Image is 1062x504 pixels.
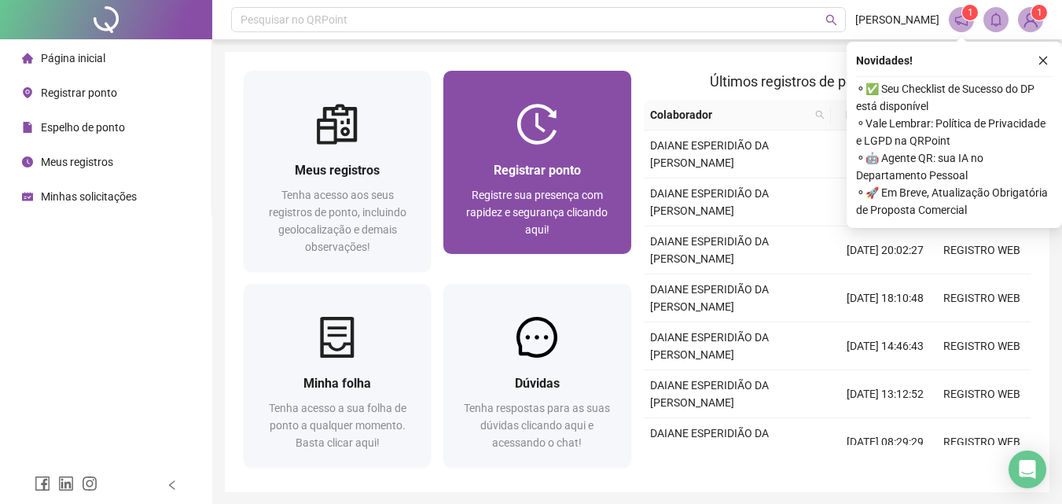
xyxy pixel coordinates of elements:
[464,402,610,449] span: Tenha respostas para as suas dúvidas clicando aqui e acessando o chat!
[466,189,608,236] span: Registre sua presença com rapidez e segurança clicando aqui!
[443,71,630,254] a: Registrar pontoRegistre sua presença com rapidez e segurança clicando aqui!
[650,139,769,169] span: DAIANE ESPERIDIÃO DA [PERSON_NAME]
[269,402,406,449] span: Tenha acesso a sua folha de ponto a qualquer momento. Basta clicar aqui!
[494,163,581,178] span: Registrar ponto
[35,476,50,491] span: facebook
[962,5,978,20] sup: 1
[1019,8,1042,31] img: 84177
[650,379,769,409] span: DAIANE ESPERIDIÃO DA [PERSON_NAME]
[41,86,117,99] span: Registrar ponto
[650,283,769,313] span: DAIANE ESPERIDIÃO DA [PERSON_NAME]
[41,156,113,168] span: Meus registros
[825,14,837,26] span: search
[855,11,939,28] span: [PERSON_NAME]
[934,274,1031,322] td: REGISTRO WEB
[1037,7,1042,18] span: 1
[650,427,769,457] span: DAIANE ESPERIDIÃO DA [PERSON_NAME]
[41,121,125,134] span: Espelho de ponto
[22,122,33,133] span: file
[934,322,1031,370] td: REGISTRO WEB
[295,163,380,178] span: Meus registros
[1009,451,1046,488] div: Open Intercom Messenger
[167,480,178,491] span: left
[837,274,934,322] td: [DATE] 18:10:48
[856,149,1053,184] span: ⚬ 🤖 Agente QR: sua IA no Departamento Pessoal
[41,52,105,64] span: Página inicial
[954,13,968,27] span: notification
[58,476,74,491] span: linkedin
[812,103,828,127] span: search
[303,376,371,391] span: Minha folha
[989,13,1003,27] span: bell
[837,226,934,274] td: [DATE] 20:02:27
[934,418,1031,466] td: REGISTRO WEB
[1031,5,1047,20] sup: Atualize o seu contato no menu Meus Dados
[837,131,934,178] td: [DATE] 08:42:43
[856,52,913,69] span: Novidades !
[837,178,934,226] td: [DATE] 22:27:03
[650,106,810,123] span: Colaborador
[244,71,431,271] a: Meus registrosTenha acesso aos seus registros de ponto, incluindo geolocalização e demais observa...
[1038,55,1049,66] span: close
[934,370,1031,418] td: REGISTRO WEB
[831,100,924,131] th: Data/Hora
[837,418,934,466] td: [DATE] 08:29:29
[650,331,769,361] span: DAIANE ESPERIDIÃO DA [PERSON_NAME]
[650,187,769,217] span: DAIANE ESPERIDIÃO DA [PERSON_NAME]
[968,7,973,18] span: 1
[650,235,769,265] span: DAIANE ESPERIDIÃO DA [PERSON_NAME]
[41,190,137,203] span: Minhas solicitações
[856,115,1053,149] span: ⚬ Vale Lembrar: Política de Privacidade e LGPD na QRPoint
[815,110,825,120] span: search
[22,87,33,98] span: environment
[856,80,1053,115] span: ⚬ ✅ Seu Checklist de Sucesso do DP está disponível
[710,73,964,90] span: Últimos registros de ponto sincronizados
[22,53,33,64] span: home
[82,476,97,491] span: instagram
[934,226,1031,274] td: REGISTRO WEB
[515,376,560,391] span: Dúvidas
[244,284,431,467] a: Minha folhaTenha acesso a sua folha de ponto a qualquer momento. Basta clicar aqui!
[837,370,934,418] td: [DATE] 13:12:52
[22,156,33,167] span: clock-circle
[856,184,1053,219] span: ⚬ 🚀 Em Breve, Atualização Obrigatória de Proposta Comercial
[269,189,406,253] span: Tenha acesso aos seus registros de ponto, incluindo geolocalização e demais observações!
[837,322,934,370] td: [DATE] 14:46:43
[443,284,630,467] a: DúvidasTenha respostas para as suas dúvidas clicando aqui e acessando o chat!
[837,106,906,123] span: Data/Hora
[22,191,33,202] span: schedule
